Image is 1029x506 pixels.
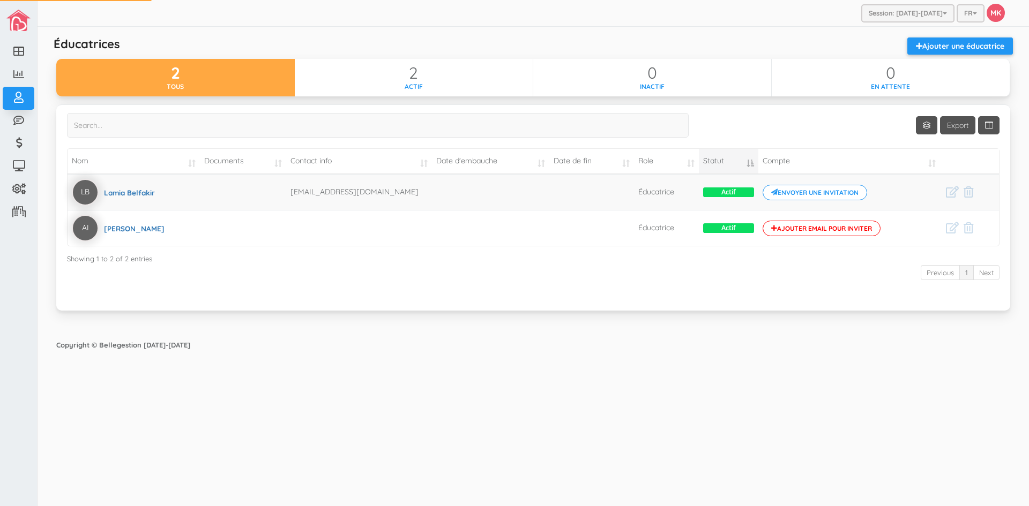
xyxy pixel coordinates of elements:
a: Previous [921,265,960,281]
span: Actif [703,187,754,198]
div: Actif [295,82,533,91]
div: Tous [56,82,295,91]
a: AI [PERSON_NAME] [72,223,165,232]
span: LB [81,187,90,198]
a: Export [940,116,975,134]
td: Date de fin: activate to sort column ascending [549,149,633,174]
td: Role: activate to sort column ascending [634,149,699,174]
td: Éducatrice [634,174,699,210]
div: Showing 1 to 2 of 2 entries [67,250,1000,264]
div: 2 [295,64,533,82]
a: LB Lamia Belfakir [72,187,155,197]
span: Actif [703,223,754,233]
a: Ajouter une éducatrice [907,37,1013,55]
td: Compte: activate to sort column ascending [758,149,940,174]
h5: Éducatrices [54,37,120,50]
td: [EMAIL_ADDRESS][DOMAIN_NAME] [286,174,432,210]
strong: Copyright © Bellegestion [DATE]-[DATE] [56,341,190,349]
div: 2 [56,64,295,82]
a: 1 [959,265,974,281]
span: Export [947,120,968,130]
td: Éducatrice [634,210,699,246]
img: image [6,10,31,31]
td: Contact info: activate to sort column ascending [286,149,432,174]
td: Statut: activate to sort column descending [699,149,758,174]
a: Envoyer une invitation [763,185,867,200]
td: Date d'embauche: activate to sort column ascending [432,149,549,174]
a: Next [973,265,1000,281]
input: Search... [67,113,689,138]
div: Lamia Belfakir [104,187,155,198]
td: Nom: activate to sort column ascending [68,149,200,174]
span: AI [82,223,89,233]
div: [PERSON_NAME] [104,223,165,233]
td: Documents: activate to sort column ascending [200,149,287,174]
div: Inactif [533,82,771,91]
div: 0 [533,64,771,82]
div: En attente [772,82,1010,91]
a: Ajouter email pour inviter [763,221,881,236]
div: 0 [772,64,1010,82]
